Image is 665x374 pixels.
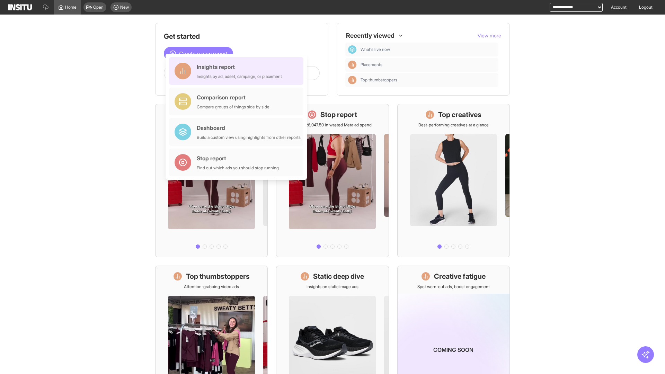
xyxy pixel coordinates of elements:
[361,47,496,52] span: What's live now
[197,154,279,162] div: Stop report
[276,104,389,257] a: Stop reportSave £26,047.50 in wasted Meta ad spend
[478,33,501,38] span: View more
[361,62,382,68] span: Placements
[8,4,32,10] img: Logo
[307,284,358,290] p: Insights on static image ads
[438,110,481,119] h1: Top creatives
[186,271,250,281] h1: Top thumbstoppers
[478,32,501,39] button: View more
[120,5,129,10] span: New
[313,271,364,281] h1: Static deep dive
[197,93,269,101] div: Comparison report
[361,77,397,83] span: Top thumbstoppers
[197,63,282,71] div: Insights report
[397,104,510,257] a: Top creativesBest-performing creatives at a glance
[197,165,279,171] div: Find out which ads you should stop running
[197,135,301,140] div: Build a custom view using highlights from other reports
[361,77,496,83] span: Top thumbstoppers
[361,47,390,52] span: What's live now
[184,284,239,290] p: Attention-grabbing video ads
[93,5,104,10] span: Open
[418,122,489,128] p: Best-performing creatives at a glance
[164,47,233,61] button: Create a new report
[348,76,356,84] div: Insights
[293,122,372,128] p: Save £26,047.50 in wasted Meta ad spend
[65,5,77,10] span: Home
[320,110,357,119] h1: Stop report
[348,45,356,54] div: Dashboard
[197,104,269,110] div: Compare groups of things side by side
[164,32,320,41] h1: Get started
[155,104,268,257] a: What's live nowSee all active ads instantly
[197,74,282,79] div: Insights by ad, adset, campaign, or placement
[361,62,496,68] span: Placements
[179,50,228,58] span: Create a new report
[348,61,356,69] div: Insights
[197,124,301,132] div: Dashboard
